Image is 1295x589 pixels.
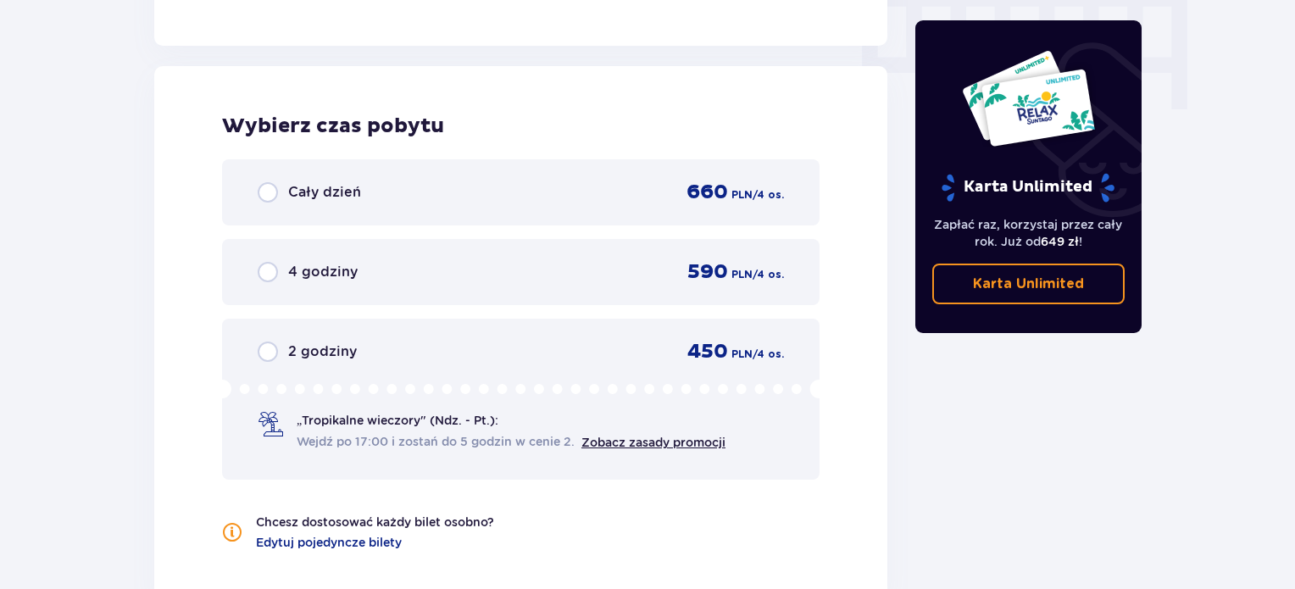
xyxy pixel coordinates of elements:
[973,275,1084,293] p: Karta Unlimited
[297,412,498,429] span: „Tropikalne wieczory" (Ndz. - Pt.):
[222,114,820,139] h2: Wybierz czas pobytu
[753,347,784,362] span: / 4 os.
[731,347,753,362] span: PLN
[256,514,494,531] p: Chcesz dostosować każdy bilet osobno?
[288,183,361,202] span: Cały dzień
[686,180,728,205] span: 660
[256,534,402,551] a: Edytuj pojedyncze bilety
[687,259,728,285] span: 590
[731,267,753,282] span: PLN
[940,173,1116,203] p: Karta Unlimited
[581,436,725,449] a: Zobacz zasady promocji
[288,263,358,281] span: 4 godziny
[731,187,753,203] span: PLN
[753,267,784,282] span: / 4 os.
[288,342,357,361] span: 2 godziny
[932,216,1125,250] p: Zapłać raz, korzystaj przez cały rok. Już od !
[961,49,1096,147] img: Dwie karty całoroczne do Suntago z napisem 'UNLIMITED RELAX', na białym tle z tropikalnymi liśćmi...
[753,187,784,203] span: / 4 os.
[687,339,728,364] span: 450
[932,264,1125,304] a: Karta Unlimited
[1041,235,1079,248] span: 649 zł
[297,433,575,450] span: Wejdź po 17:00 i zostań do 5 godzin w cenie 2.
